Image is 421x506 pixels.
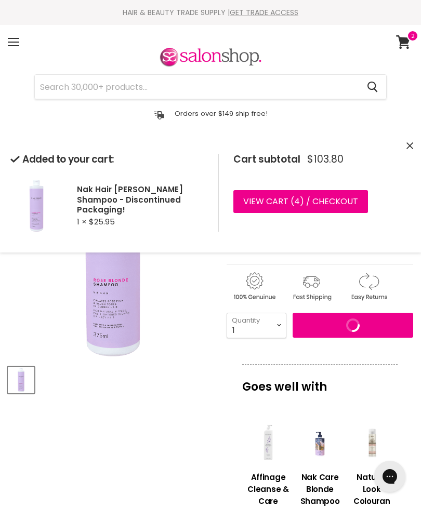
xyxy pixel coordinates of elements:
[230,7,298,18] a: GET TRADE ACCESS
[359,75,386,99] button: Search
[233,152,300,166] span: Cart subtotal
[341,271,396,302] img: returns.gif
[34,74,387,99] form: Product
[89,216,115,227] span: $25.95
[406,141,413,152] button: Close
[6,364,218,393] div: Product thumbnails
[9,368,33,392] img: Nak Hair Rose Blonde Shampoo - Discontinued Packaging!
[77,184,202,215] h2: Nak Hair [PERSON_NAME] Shampoo - Discontinued Packaging!
[284,271,339,302] img: shipping.gif
[369,457,411,496] iframe: Gorgias live chat messenger
[77,216,87,227] span: 1 ×
[35,75,359,99] input: Search
[227,313,286,338] select: Quantity
[294,195,300,207] span: 4
[233,190,368,213] a: View cart (4) / Checkout
[10,180,62,232] img: Nak Hair Rose Blonde Shampoo - Discontinued Packaging!
[227,271,282,302] img: genuine.gif
[242,364,398,398] p: Goes well with
[175,109,268,118] p: Orders over $149 ship free!
[8,367,34,393] button: Nak Hair Rose Blonde Shampoo - Discontinued Packaging!
[307,154,344,165] span: $103.80
[10,154,202,165] h2: Added to your cart:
